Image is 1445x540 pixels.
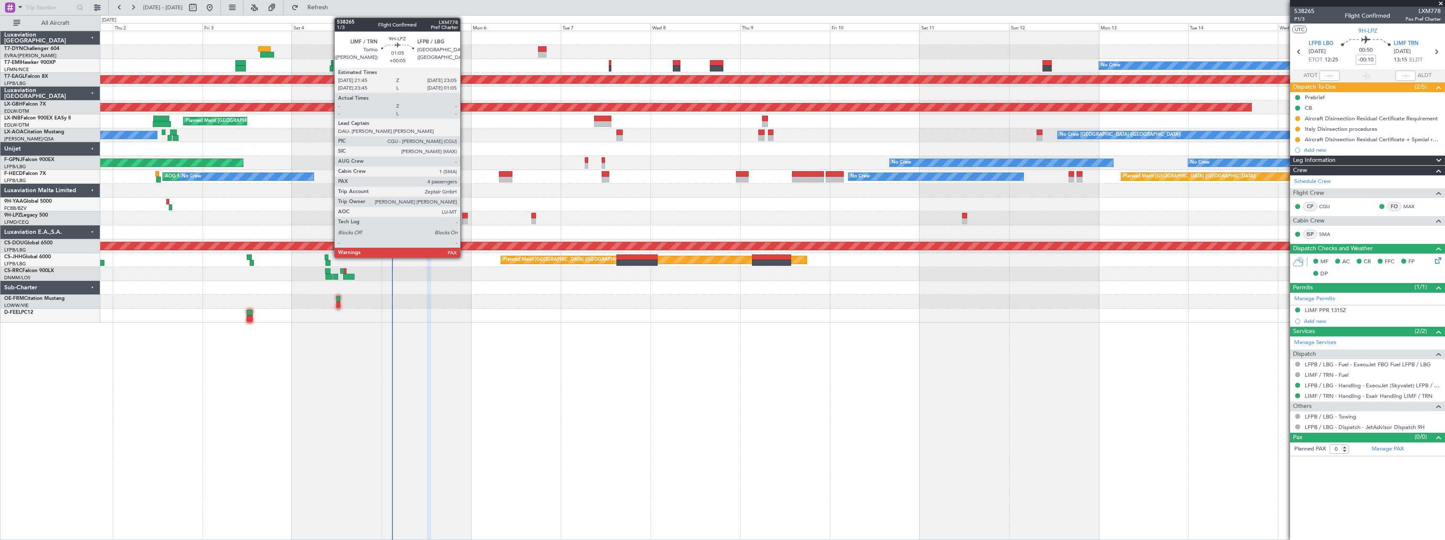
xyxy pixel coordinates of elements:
span: Leg Information [1293,156,1336,165]
a: LFMD/CEQ [4,219,29,225]
div: Thu 9 [740,23,830,31]
div: AOG Maint Paris ([GEOGRAPHIC_DATA]) [165,170,253,183]
input: Trip Number [26,1,74,14]
a: D-FEELPC12 [4,310,33,315]
div: Planned Maint [GEOGRAPHIC_DATA] ([GEOGRAPHIC_DATA]) [1123,170,1256,183]
span: Pax [1293,433,1302,442]
a: EDLW/DTM [4,108,29,114]
div: ISP [1303,230,1317,239]
div: Italy Disinsection procedures [1305,125,1377,132]
span: CS-RRC [4,268,22,273]
span: 13:15 [1394,56,1407,64]
a: LFMN/NCE [4,66,29,73]
span: Dispatch Checks and Weather [1293,244,1373,254]
span: ETOT [1309,56,1322,64]
a: LFPB / LBG - Handling - ExecuJet (Skyvalet) LFPB / LBG [1305,382,1441,389]
span: LX-AOA [4,130,24,135]
span: 00:50 [1359,46,1373,55]
div: Sat 11 [920,23,1009,31]
div: No Crew [1190,156,1210,169]
a: LX-AOACitation Mustang [4,130,64,135]
span: Services [1293,327,1315,336]
div: FO [1387,202,1401,211]
span: FP [1408,258,1415,266]
a: LFPB / LBG - Dispatch - JetAdvisor Dispatch 9H [1305,424,1425,431]
span: F-HECD [4,171,23,176]
span: 12:25 [1325,56,1338,64]
button: Refresh [288,1,338,14]
span: CS-JHH [4,254,22,259]
span: (2/2) [1415,327,1427,336]
span: MF [1320,258,1328,266]
span: Cabin Crew [1293,216,1325,226]
a: LFPB / LBG - Towing [1305,413,1356,420]
button: All Aircraft [9,16,91,30]
div: Sun 12 [1009,23,1099,31]
a: Manage PAX [1372,445,1404,453]
span: FFC [1385,258,1394,266]
div: Add new [1304,146,1441,154]
span: 9H-YAA [4,199,23,204]
a: DNMM/LOS [4,275,30,281]
span: LFPB LBG [1309,40,1333,48]
span: Dispatch [1293,349,1316,359]
span: LIMF TRN [1394,40,1418,48]
span: CR [1364,258,1371,266]
a: MAX [1403,203,1422,210]
a: T7-EAGLFalcon 8X [4,74,48,79]
div: Planned Maint [GEOGRAPHIC_DATA] [186,115,266,127]
a: CS-RRCFalcon 900LX [4,268,54,273]
div: Add new [1304,318,1441,325]
label: Planned PAX [1294,445,1326,453]
a: LOWW/VIE [4,302,29,309]
div: No Crew [GEOGRAPHIC_DATA] ([GEOGRAPHIC_DATA]) [1060,129,1181,141]
a: LFPB/LBG [4,164,26,170]
div: Aircraft Disinsection Residual Certificate + Special request [1305,136,1441,143]
div: Sat 4 [292,23,381,31]
div: Fri 3 [203,23,292,31]
a: 9H-LPZLegacy 500 [4,213,48,218]
span: LX-GBH [4,102,23,107]
a: OE-FRMCitation Mustang [4,296,65,301]
a: FCBB/BZV [4,205,27,212]
span: T7-EMI [4,60,21,65]
span: ALDT [1418,71,1432,80]
div: Wed 8 [651,23,740,31]
div: CP [1303,202,1317,211]
a: F-GPNJFalcon 900EX [4,157,54,162]
a: SMA [1319,230,1338,238]
div: LIMF PPR 1315Z [1305,307,1346,314]
a: T7-DYNChallenger 604 [4,46,59,51]
span: AC [1342,258,1350,266]
span: ELDT [1409,56,1423,64]
span: LXM778 [1405,7,1441,16]
span: (2/5) [1415,82,1427,91]
span: [DATE] - [DATE] [143,4,183,11]
span: [DATE] [1394,48,1411,56]
div: No Crew [1101,59,1120,72]
button: UTC [1292,26,1307,33]
span: T7-DYN [4,46,23,51]
a: Manage Permits [1294,295,1335,303]
span: DP [1320,270,1328,278]
a: LX-INBFalcon 900EX EASy II [4,116,71,121]
div: [DATE] [102,17,116,24]
span: All Aircraft [22,20,89,26]
a: EDLW/DTM [4,122,29,128]
div: No Crew [892,156,911,169]
a: EVRA/[PERSON_NAME] [4,53,56,59]
div: Flight Confirmed [1345,11,1390,20]
a: F-HECDFalcon 7X [4,171,46,176]
span: P1/3 [1294,16,1314,23]
div: No Crew [850,170,870,183]
span: (0/0) [1415,432,1427,441]
span: Crew [1293,166,1307,175]
span: ATOT [1304,71,1317,80]
span: Refresh [300,5,336,11]
span: F-GPNJ [4,157,22,162]
a: LFPB / LBG - Fuel - ExecuJet FBO Fuel LFPB / LBG [1305,361,1431,368]
a: T7-EMIHawker 900XP [4,60,56,65]
span: Pos Pref Charter [1405,16,1441,23]
a: CS-DOUGlobal 6500 [4,241,53,246]
div: Prebrief [1305,94,1325,101]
